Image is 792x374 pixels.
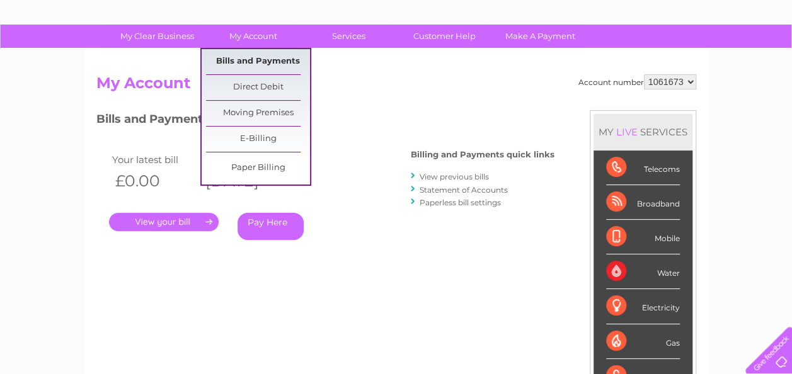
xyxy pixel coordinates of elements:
[199,168,290,194] th: [DATE]
[206,127,310,152] a: E-Billing
[602,54,629,63] a: Energy
[570,54,594,63] a: Water
[606,150,680,185] div: Telecoms
[606,324,680,359] div: Gas
[28,33,92,71] img: logo.png
[578,74,696,89] div: Account number
[105,25,209,48] a: My Clear Business
[297,25,401,48] a: Services
[393,25,496,48] a: Customer Help
[206,101,310,126] a: Moving Premises
[206,156,310,181] a: Paper Billing
[606,289,680,324] div: Electricity
[199,151,290,168] td: Invoice date
[637,54,675,63] a: Telecoms
[96,74,696,98] h2: My Account
[554,6,641,22] a: 0333 014 3131
[96,110,554,132] h3: Bills and Payments
[420,172,489,181] a: View previous bills
[109,168,200,194] th: £0.00
[238,213,304,240] a: Pay Here
[99,7,694,61] div: Clear Business is a trading name of Verastar Limited (registered in [GEOGRAPHIC_DATA] No. 3667643...
[420,185,508,195] a: Statement of Accounts
[201,25,305,48] a: My Account
[750,54,780,63] a: Log out
[109,213,219,231] a: .
[411,150,554,159] h4: Billing and Payments quick links
[420,198,501,207] a: Paperless bill settings
[594,114,692,150] div: MY SERVICES
[606,254,680,289] div: Water
[606,220,680,254] div: Mobile
[606,185,680,220] div: Broadband
[682,54,701,63] a: Blog
[206,49,310,74] a: Bills and Payments
[708,54,739,63] a: Contact
[614,126,640,138] div: LIVE
[206,75,310,100] a: Direct Debit
[488,25,592,48] a: Make A Payment
[109,151,200,168] td: Your latest bill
